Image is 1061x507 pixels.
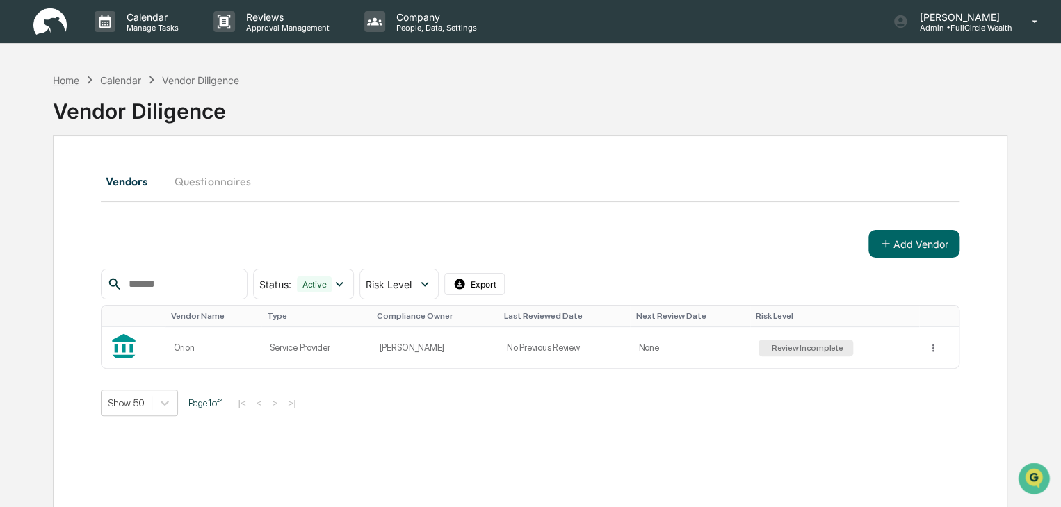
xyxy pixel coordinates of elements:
[376,311,493,321] div: Toggle SortBy
[267,311,366,321] div: Toggle SortBy
[297,276,332,292] div: Active
[14,29,253,51] p: How can we help?
[8,196,93,221] a: 🔎Data Lookup
[908,23,1012,33] p: Admin • FullCircle Wealth
[371,327,499,368] td: [PERSON_NAME]
[868,230,959,258] button: Add Vendor
[499,327,630,368] td: No Previous Review
[236,110,253,127] button: Start new chat
[908,11,1012,23] p: [PERSON_NAME]
[268,397,282,409] button: >
[115,175,172,189] span: Attestations
[14,106,39,131] img: 1746055101610-c473b297-6a78-478c-a979-82029cc54cd1
[8,169,95,194] a: 🖐️Preclearance
[188,397,223,408] span: Page 1 of 1
[235,11,337,23] p: Reviews
[930,311,953,321] div: Toggle SortBy
[504,311,624,321] div: Toggle SortBy
[385,23,484,33] p: People, Data, Settings
[28,201,88,215] span: Data Lookup
[756,311,914,321] div: Toggle SortBy
[115,23,186,33] p: Manage Tasks
[162,74,239,86] div: Vendor Diligence
[252,397,266,409] button: <
[14,176,25,188] div: 🖐️
[385,11,484,23] p: Company
[163,165,261,198] button: Questionnaires
[28,175,90,189] span: Preclearance
[36,63,229,78] input: Clear
[444,273,505,295] button: Export
[259,279,291,290] span: Status :
[14,203,25,214] div: 🔎
[101,165,163,198] button: Vendors
[138,235,168,246] span: Pylon
[101,176,112,188] div: 🗄️
[174,342,253,353] div: Orion
[115,11,186,23] p: Calendar
[1017,461,1054,499] iframe: Open customer support
[47,106,228,120] div: Start new chat
[366,279,412,290] span: Risk Level
[769,343,843,353] div: Review Incomplete
[171,311,256,321] div: Toggle SortBy
[47,120,176,131] div: We're available if you need us!
[635,311,744,321] div: Toggle SortBy
[284,397,300,409] button: >|
[53,88,1007,124] div: Vendor Diligence
[100,74,141,86] div: Calendar
[98,235,168,246] a: Powered byPylon
[33,8,67,35] img: logo
[630,327,750,368] td: None
[101,165,959,198] div: secondary tabs example
[261,327,371,368] td: Service Provider
[53,74,79,86] div: Home
[95,169,178,194] a: 🗄️Attestations
[113,311,159,321] div: Toggle SortBy
[235,23,337,33] p: Approval Management
[234,397,250,409] button: |<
